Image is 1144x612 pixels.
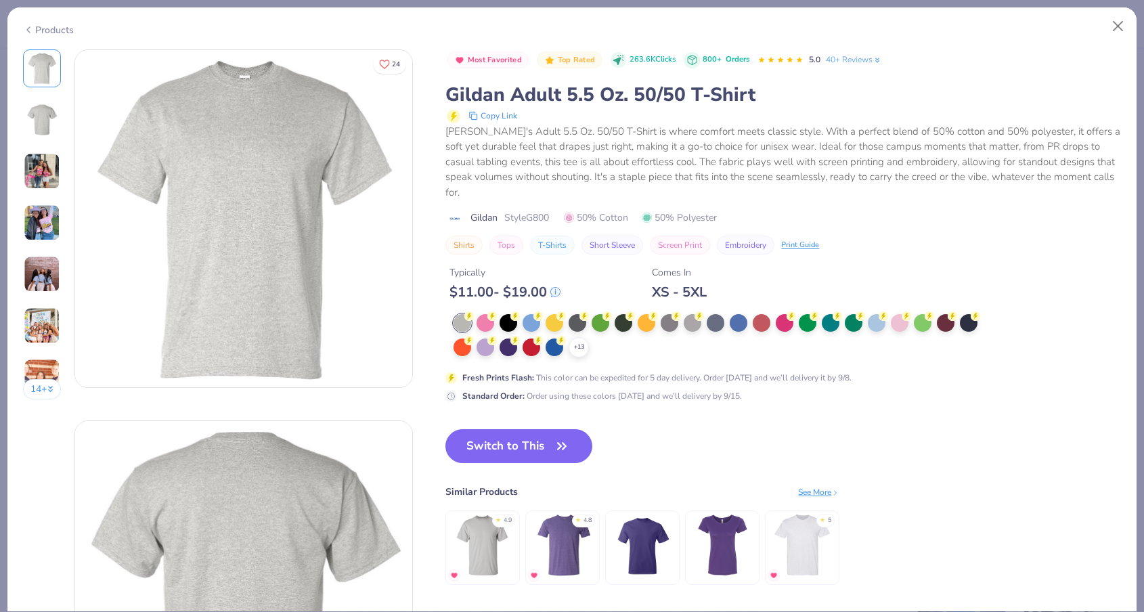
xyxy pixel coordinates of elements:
span: Top Rated [558,56,596,64]
div: 5 [828,516,831,525]
div: Print Guide [781,240,819,251]
span: 50% Cotton [564,211,628,225]
strong: Fresh Prints Flash : [462,372,534,383]
img: Gildan Adult Ultra Cotton 6 Oz. T-Shirt [451,513,515,577]
button: Tops [489,236,523,255]
button: 14+ [23,379,62,399]
img: Back [26,104,58,136]
img: User generated content [24,204,60,241]
img: User generated content [24,359,60,395]
img: MostFav.gif [530,571,538,580]
span: Most Favorited [468,56,522,64]
button: Like [373,54,406,74]
img: brand logo [445,213,464,224]
img: Most Favorited sort [454,55,465,66]
a: 40+ Reviews [826,53,882,66]
img: Hanes Unisex 5.2 oz., 50/50 Ecosmart T-Shirt [770,513,835,577]
img: MostFav.gif [450,571,458,580]
span: + 13 [574,343,584,352]
button: copy to clipboard [464,108,521,124]
div: Similar Products [445,485,518,499]
button: Close [1105,14,1131,39]
div: Products [23,23,74,37]
span: 5.0 [809,54,820,65]
div: 4.9 [504,516,512,525]
div: $ 11.00 - $ 19.00 [449,284,560,301]
button: Badge Button [447,51,529,69]
div: ★ [496,516,501,521]
div: ★ [575,516,581,521]
div: See More [798,486,839,498]
span: Orders [726,54,749,64]
img: Hanes Men's 6.1 Oz. Tagless T-Shirt [611,513,675,577]
img: MostFav.gif [770,571,778,580]
button: Shirts [445,236,483,255]
span: Style G800 [504,211,549,225]
div: [PERSON_NAME]'s Adult 5.5 Oz. 50/50 T-Shirt is where comfort meets classic style. With a perfect ... [445,124,1121,200]
strong: Standard Order : [462,391,525,401]
img: User generated content [24,153,60,190]
button: T-Shirts [530,236,575,255]
img: Top Rated sort [544,55,555,66]
span: 50% Polyester [642,211,717,225]
span: 263.6K Clicks [630,54,676,66]
img: Next Level Ladies' Ideal T-Shirt [690,513,755,577]
button: Short Sleeve [581,236,643,255]
button: Embroidery [717,236,774,255]
img: User generated content [24,256,60,292]
div: Typically [449,265,560,280]
div: This color can be expedited for 5 day delivery. Order [DATE] and we’ll delivery it by 9/8. [462,372,852,384]
div: Order using these colors [DATE] and we’ll delivery by 9/15. [462,390,742,402]
img: Gildan Adult Softstyle 4.5 Oz. T-Shirt [531,513,595,577]
div: 5.0 Stars [757,49,804,71]
img: Front [75,50,412,387]
img: User generated content [24,307,60,344]
div: XS - 5XL [652,284,707,301]
div: ★ [820,516,825,521]
div: 4.8 [584,516,592,525]
div: Gildan Adult 5.5 Oz. 50/50 T-Shirt [445,82,1121,108]
span: Gildan [470,211,498,225]
div: Comes In [652,265,707,280]
img: Front [26,52,58,85]
span: 24 [392,61,400,68]
button: Screen Print [650,236,710,255]
div: 800+ [703,54,749,66]
button: Switch to This [445,429,592,463]
button: Badge Button [537,51,602,69]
